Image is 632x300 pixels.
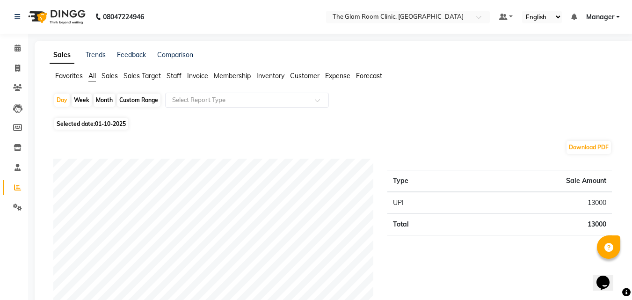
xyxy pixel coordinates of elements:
span: Staff [167,72,182,80]
a: Feedback [117,51,146,59]
a: Sales [50,47,74,64]
span: Inventory [256,72,284,80]
span: All [88,72,96,80]
th: Sale Amount [465,170,612,192]
span: Forecast [356,72,382,80]
span: Sales Target [123,72,161,80]
td: 13000 [465,192,612,214]
div: Month [94,94,115,107]
div: Custom Range [117,94,160,107]
img: logo [24,4,88,30]
a: Trends [86,51,106,59]
span: Membership [214,72,251,80]
button: Download PDF [567,141,611,154]
div: Day [54,94,70,107]
td: 13000 [465,214,612,235]
span: 01-10-2025 [95,120,126,127]
span: Expense [325,72,350,80]
iframe: chat widget [593,263,623,291]
div: Week [72,94,92,107]
span: Selected date: [54,118,128,130]
span: Invoice [187,72,208,80]
span: Customer [290,72,320,80]
b: 08047224946 [103,4,144,30]
span: Manager [586,12,614,22]
th: Type [387,170,465,192]
span: Sales [102,72,118,80]
td: Total [387,214,465,235]
td: UPI [387,192,465,214]
a: Comparison [157,51,193,59]
span: Favorites [55,72,83,80]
